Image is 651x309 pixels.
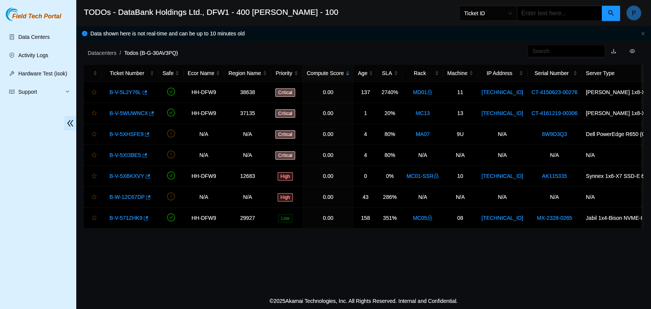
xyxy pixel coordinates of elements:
span: Critical [275,88,296,97]
span: / [119,50,121,56]
a: [TECHNICAL_ID] [482,173,523,179]
span: check-circle [167,213,175,221]
a: MC01-SSRlock [407,173,439,179]
td: 0.00 [302,82,354,103]
button: star [88,191,97,203]
td: 0.00 [302,145,354,166]
span: Low [278,214,293,223]
button: search [602,6,620,21]
td: N/A [224,145,271,166]
a: Hardware Test (isok) [18,70,67,77]
td: 0.00 [302,166,354,187]
a: MD01lock [413,89,432,95]
span: lock [427,215,432,221]
span: close [641,31,645,36]
button: download [605,45,622,57]
a: MC05lock [413,215,432,221]
a: Data Centers [18,34,50,40]
td: 08 [443,208,477,229]
a: Activity Logs [18,52,48,58]
a: CT-4150623-00276 [532,89,578,95]
td: HH-DFW9 [183,166,224,187]
span: Critical [275,109,296,118]
td: N/A [224,187,271,208]
a: Todos (B-G-30AV3PQ) [124,50,178,56]
input: Enter text here... [517,6,602,21]
span: exclamation-circle [167,150,175,159]
footer: © 2025 Akamai Technologies, Inc. All Rights Reserved. Internal and Confidential. [76,293,651,309]
td: 0.00 [302,187,354,208]
td: N/A [477,145,527,166]
td: 80% [377,124,402,145]
a: B-W-12C67DP [109,194,145,200]
td: HH-DFW9 [183,208,224,229]
td: N/A [477,187,527,208]
td: 13 [443,103,477,124]
span: star [92,215,97,221]
td: 158 [354,208,378,229]
td: HH-DFW9 [183,103,224,124]
td: 37135 [224,103,271,124]
span: Critical [275,130,296,139]
td: N/A [224,124,271,145]
td: N/A [402,145,443,166]
td: 4 [354,145,378,166]
span: High [278,172,293,181]
a: B-V-5XI3BE5 [109,152,141,158]
td: 1 [354,103,378,124]
span: lock [434,173,439,179]
span: Field Tech Portal [12,13,61,20]
a: MC13 [416,110,430,116]
a: 6W9D3Q3 [542,131,567,137]
td: N/A [527,187,582,208]
span: star [92,194,97,200]
td: 43 [354,187,378,208]
td: 20% [377,103,402,124]
span: lock [427,90,432,95]
a: [TECHNICAL_ID] [482,215,523,221]
a: B-V-5L2Y76L [109,89,141,95]
span: star [92,152,97,159]
span: High [278,193,293,202]
a: [TECHNICAL_ID] [482,89,523,95]
td: N/A [183,187,224,208]
td: 0 [354,166,378,187]
a: B-V-5XHSFE9 [109,131,143,137]
a: B-V-571ZHK9 [109,215,142,221]
a: MX-2328-0265 [537,215,572,221]
a: AK115335 [542,173,567,179]
a: [TECHNICAL_ID] [482,110,523,116]
td: 11 [443,82,477,103]
a: download [611,48,616,54]
button: star [88,107,97,119]
td: 10 [443,166,477,187]
td: 4 [354,124,378,145]
td: 12683 [224,166,271,187]
td: N/A [402,187,443,208]
span: star [92,110,97,117]
a: B-V-5XBKXVY [109,173,144,179]
span: Critical [275,151,296,160]
td: N/A [183,145,224,166]
td: 38638 [224,82,271,103]
span: star [92,173,97,179]
span: Ticket ID [464,8,512,19]
button: P [626,5,641,21]
span: star [92,131,97,138]
td: 9U [443,124,477,145]
td: 2740% [377,82,402,103]
input: Search [532,47,594,55]
span: eye [630,48,635,54]
span: double-left [64,116,76,130]
img: Akamai Technologies [6,8,39,21]
span: read [9,89,14,94]
button: star [88,86,97,98]
span: exclamation-circle [167,192,175,200]
td: N/A [183,124,224,145]
td: 0.00 [302,124,354,145]
a: Akamai TechnologiesField Tech Portal [6,14,61,24]
button: star [88,170,97,182]
td: 0.00 [302,103,354,124]
span: search [608,10,614,17]
td: 137 [354,82,378,103]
